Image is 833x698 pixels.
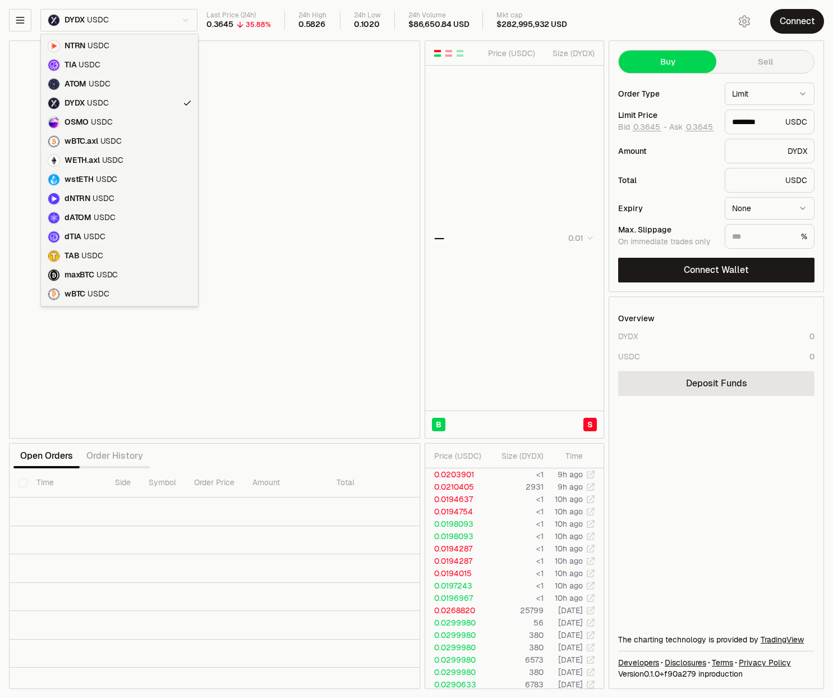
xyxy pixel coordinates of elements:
span: USDC [89,79,110,89]
img: maxBTC Logo [48,270,59,281]
span: DYDX [65,98,85,108]
span: USDC [81,251,103,261]
img: wstETH Logo [48,174,59,185]
span: NTRN [65,41,85,51]
img: wBTC.axl Logo [48,136,59,147]
span: TIA [65,60,76,70]
img: OSMO Logo [48,117,59,128]
span: USDC [96,175,117,185]
span: USDC [91,117,112,127]
span: USDC [96,270,118,280]
span: WETH.axl [65,156,100,166]
span: USDC [88,41,109,51]
span: USDC [94,213,115,223]
img: ATOM Logo [48,79,59,90]
span: USDC [100,136,122,147]
span: wBTC [65,289,85,299]
img: TIA Logo [48,60,59,71]
span: USDC [88,289,109,299]
span: USDC [79,60,100,70]
img: NTRN Logo [48,40,59,52]
span: OSMO [65,117,89,127]
span: wstETH [65,175,94,185]
span: dATOM [65,213,91,223]
img: DYDX Logo [48,98,59,109]
span: maxBTC [65,270,94,280]
img: dATOM Logo [48,212,59,223]
span: wBTC.axl [65,136,98,147]
img: WETH.axl Logo [48,155,59,166]
span: USDC [84,232,105,242]
span: USDC [87,98,108,108]
span: TAB [65,251,79,261]
img: TAB Logo [48,250,59,262]
span: dTIA [65,232,81,242]
img: dTIA Logo [48,231,59,243]
span: dNTRN [65,194,90,204]
span: USDC [102,156,123,166]
img: wBTC Logo [48,289,59,300]
span: USDC [93,194,114,204]
span: ATOM [65,79,86,89]
img: dNTRN Logo [48,193,59,204]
